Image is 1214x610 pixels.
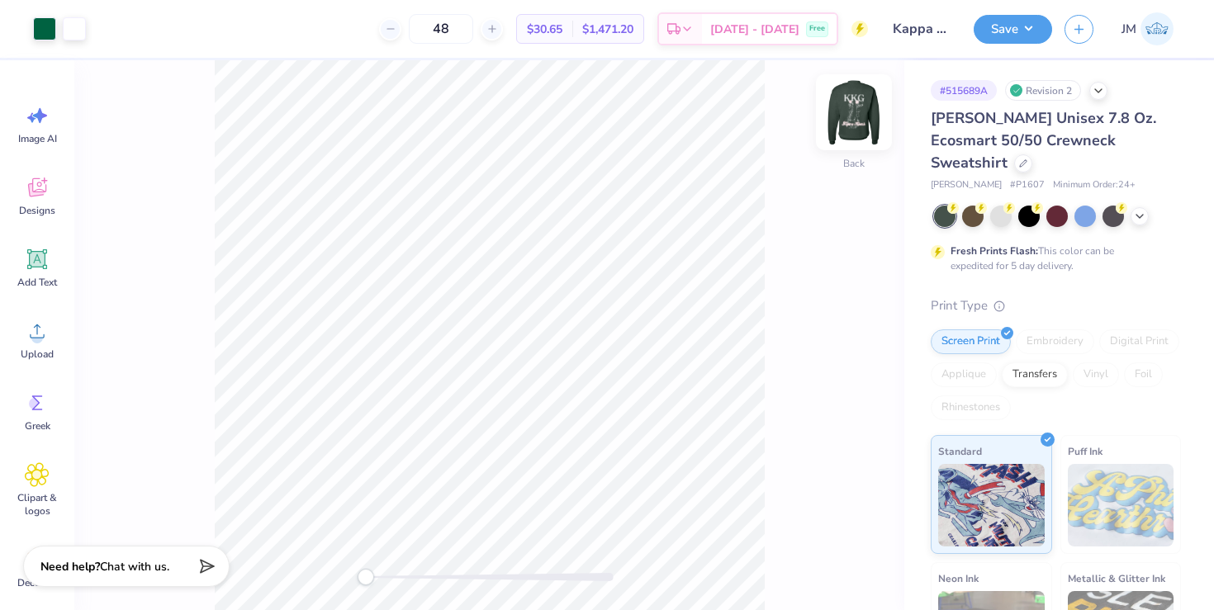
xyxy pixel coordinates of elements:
[1114,12,1181,45] a: JM
[931,108,1156,173] span: [PERSON_NAME] Unisex 7.8 Oz. Ecosmart 50/50 Crewneck Sweatshirt
[809,23,825,35] span: Free
[40,559,100,575] strong: Need help?
[843,156,865,171] div: Back
[1016,329,1094,354] div: Embroidery
[1005,80,1081,101] div: Revision 2
[409,14,473,44] input: – –
[25,419,50,433] span: Greek
[17,576,57,589] span: Decorate
[931,80,997,101] div: # 515689A
[951,244,1154,273] div: This color can be expedited for 5 day delivery.
[1068,570,1165,587] span: Metallic & Glitter Ink
[17,276,57,289] span: Add Text
[100,559,169,575] span: Chat with us.
[19,204,55,217] span: Designs
[710,21,799,38] span: [DATE] - [DATE]
[1053,178,1136,192] span: Minimum Order: 24 +
[1140,12,1174,45] img: Jordyn Miller
[931,296,1181,315] div: Print Type
[21,348,54,361] span: Upload
[931,329,1011,354] div: Screen Print
[1122,20,1136,39] span: JM
[931,395,1011,420] div: Rhinestones
[938,464,1045,546] img: Standard
[951,244,1038,258] strong: Fresh Prints Flash:
[938,442,982,460] span: Standard
[821,79,887,145] img: Back
[1099,329,1179,354] div: Digital Print
[1010,178,1045,192] span: # P1607
[931,362,997,387] div: Applique
[880,12,961,45] input: Untitled Design
[18,132,57,145] span: Image AI
[1002,362,1068,387] div: Transfers
[1073,362,1119,387] div: Vinyl
[974,15,1052,44] button: Save
[582,21,633,38] span: $1,471.20
[1068,442,1103,460] span: Puff Ink
[1124,362,1163,387] div: Foil
[931,178,1002,192] span: [PERSON_NAME]
[527,21,562,38] span: $30.65
[10,491,64,518] span: Clipart & logos
[938,570,979,587] span: Neon Ink
[358,569,374,585] div: Accessibility label
[1068,464,1174,546] img: Puff Ink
